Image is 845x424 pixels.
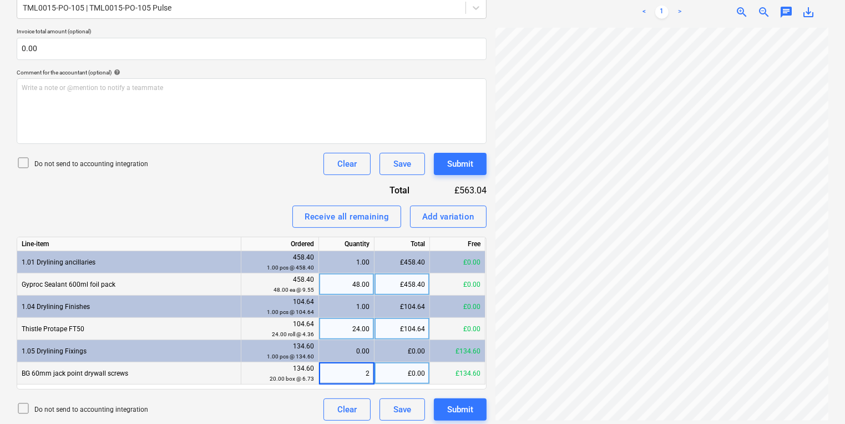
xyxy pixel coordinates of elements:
small: 1.00 pcs @ 104.64 [267,309,314,315]
div: 0.00 [323,340,370,362]
div: Free [430,237,485,251]
span: 1.04 Drylining Finishes [22,303,90,311]
span: 1.01 Drylining ancillaries [22,258,95,266]
div: £0.00 [430,251,485,273]
div: 134.60 [246,341,314,362]
div: Receive all remaining [305,209,389,224]
span: zoom_in [735,6,748,19]
div: £0.00 [430,318,485,340]
div: £134.60 [430,340,485,362]
div: Submit [447,157,473,171]
button: Save [380,398,425,421]
div: £458.40 [375,251,430,273]
small: 48.00 ea @ 9.55 [274,287,314,293]
button: Submit [434,398,487,421]
div: Save [393,402,411,417]
div: BG 60mm jack point drywall screws [17,362,241,385]
span: help [112,69,120,76]
div: 458.40 [246,252,314,273]
span: save_alt [802,6,815,19]
div: Submit [447,402,473,417]
div: £0.00 [430,273,485,296]
div: £104.64 [375,318,430,340]
div: £0.00 [375,340,430,362]
div: £458.40 [375,273,430,296]
button: Add variation [410,206,487,228]
div: Thistle Protape FT50 [17,318,241,340]
div: 134.60 [246,363,314,384]
div: £0.00 [375,362,430,385]
div: £0.00 [430,296,485,318]
button: Save [380,153,425,175]
span: zoom_out [757,6,771,19]
a: Previous page [637,6,651,19]
small: 1.00 pcs @ 458.40 [267,265,314,271]
div: Gyproc Sealant 600ml foil pack [17,273,241,296]
p: Do not send to accounting integration [34,405,148,415]
div: Quantity [319,237,375,251]
button: Receive all remaining [292,206,401,228]
div: 48.00 [323,273,370,296]
div: 458.40 [246,275,314,295]
span: 1.05 Drylining Fixings [22,347,87,355]
p: Invoice total amount (optional) [17,28,487,37]
input: Invoice total amount (optional) [17,38,487,60]
div: Clear [337,402,357,417]
a: Page 1 is your current page [655,6,669,19]
button: Clear [323,153,371,175]
a: Next page [673,6,686,19]
iframe: Chat Widget [790,371,845,424]
button: Clear [323,398,371,421]
div: 104.64 [246,319,314,340]
p: Do not send to accounting integration [34,159,148,169]
div: £134.60 [430,362,485,385]
div: Save [393,157,411,171]
span: chat [780,6,793,19]
div: £563.04 [428,184,487,197]
div: Comment for the accountant (optional) [17,69,487,76]
small: 20.00 box @ 6.73 [270,376,314,382]
div: Total [375,237,430,251]
div: 104.64 [246,297,314,317]
div: 1.00 [323,296,370,318]
div: Total [342,184,428,197]
div: Clear [337,157,357,171]
div: Ordered [241,237,319,251]
div: £104.64 [375,296,430,318]
button: Submit [434,153,487,175]
div: Line-item [17,237,241,251]
small: 1.00 pcs @ 134.60 [267,353,314,360]
div: Add variation [422,209,474,224]
div: 24.00 [323,318,370,340]
div: 1.00 [323,251,370,273]
small: 24.00 roll @ 4.36 [272,331,314,337]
